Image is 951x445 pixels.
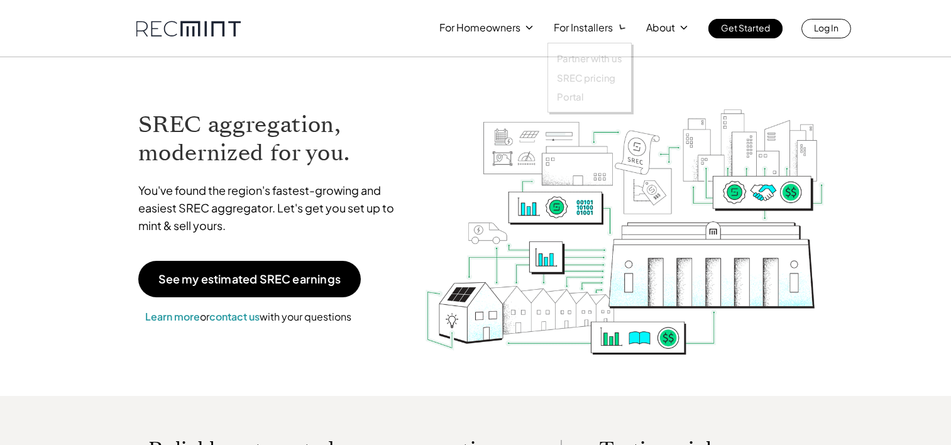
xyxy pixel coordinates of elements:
a: Log In [801,19,851,38]
p: About [646,19,675,36]
p: See my estimated SREC earnings [158,273,341,285]
p: Get Started [721,19,770,36]
a: contact us [209,310,260,323]
p: Log In [814,19,838,36]
a: Learn more [145,310,200,323]
img: RECmint value cycle [424,76,825,358]
p: or with your questions [138,309,358,325]
a: Get Started [708,19,783,38]
p: For Homeowners [439,19,520,36]
p: For Installers [554,19,613,36]
a: See my estimated SREC earnings [138,261,361,297]
h1: SREC aggregation, modernized for you. [138,111,406,167]
p: You've found the region's fastest-growing and easiest SREC aggregator. Let's get you set up to mi... [138,182,406,234]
